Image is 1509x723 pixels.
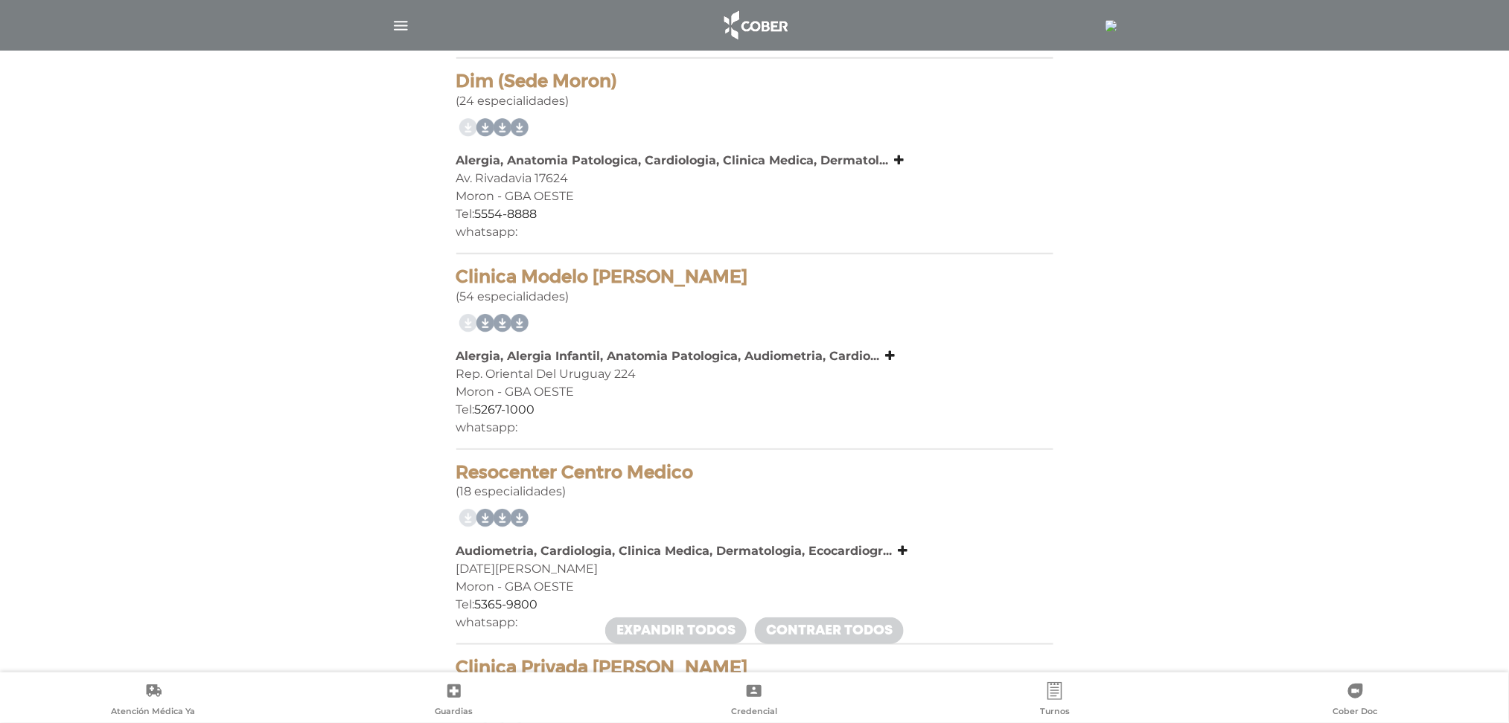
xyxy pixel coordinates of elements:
[456,657,1053,678] h4: Clinica Privada [PERSON_NAME]
[456,205,1053,223] div: Tel:
[716,7,794,43] img: logo_cober_home-white.png
[111,706,195,719] span: Atención Médica Ya
[435,706,473,719] span: Guardias
[1106,20,1117,32] img: 24613
[905,682,1205,720] a: Turnos
[456,419,1053,437] div: whatsapp:
[456,462,1053,483] h4: Resocenter Centro Medico
[456,187,1053,205] div: Moron - GBA OESTE
[456,462,1053,501] div: (18 especialidades)
[456,153,889,167] b: Alergia, Anatomia Patologica, Cardiologia, Clinica Medica, Dermatol...
[1205,682,1506,720] a: Cober Doc
[731,706,777,719] span: Credencial
[1040,706,1070,719] span: Turnos
[456,383,1053,401] div: Moron - GBA OESTE
[604,682,905,720] a: Credencial
[456,560,1053,578] div: [DATE][PERSON_NAME]
[456,596,1053,614] div: Tel:
[755,617,904,644] a: Contraer todos
[456,657,1053,696] div: (21 especialidades)
[475,402,535,417] a: 5267-1000
[475,207,537,221] a: 5554-8888
[456,614,1053,632] div: whatsapp:
[3,682,304,720] a: Atención Médica Ya
[456,349,880,363] b: Alergia, Alergia Infantil, Anatomia Patologica, Audiometria, Cardio...
[456,578,1053,596] div: Moron - GBA OESTE
[475,597,538,611] a: 5365-9800
[456,170,1053,187] div: Av. Rivadavia 17624
[456,71,1053,92] h4: Dim (Sede Moron)
[456,71,1053,110] div: (24 especialidades)
[456,544,893,558] b: Audiometria, Cardiologia, Clinica Medica, Dermatologia, Ecocardiogr...
[456,401,1053,419] div: Tel:
[456,266,1053,288] h4: Clinica Modelo [PERSON_NAME]
[456,266,1053,306] div: (54 especialidades)
[304,682,604,720] a: Guardias
[1333,706,1378,719] span: Cober Doc
[456,365,1053,383] div: Rep. Oriental Del Uruguay 224
[605,617,747,644] a: Expandir todos
[392,16,410,35] img: Cober_menu-lines-white.svg
[456,223,1053,241] div: whatsapp:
